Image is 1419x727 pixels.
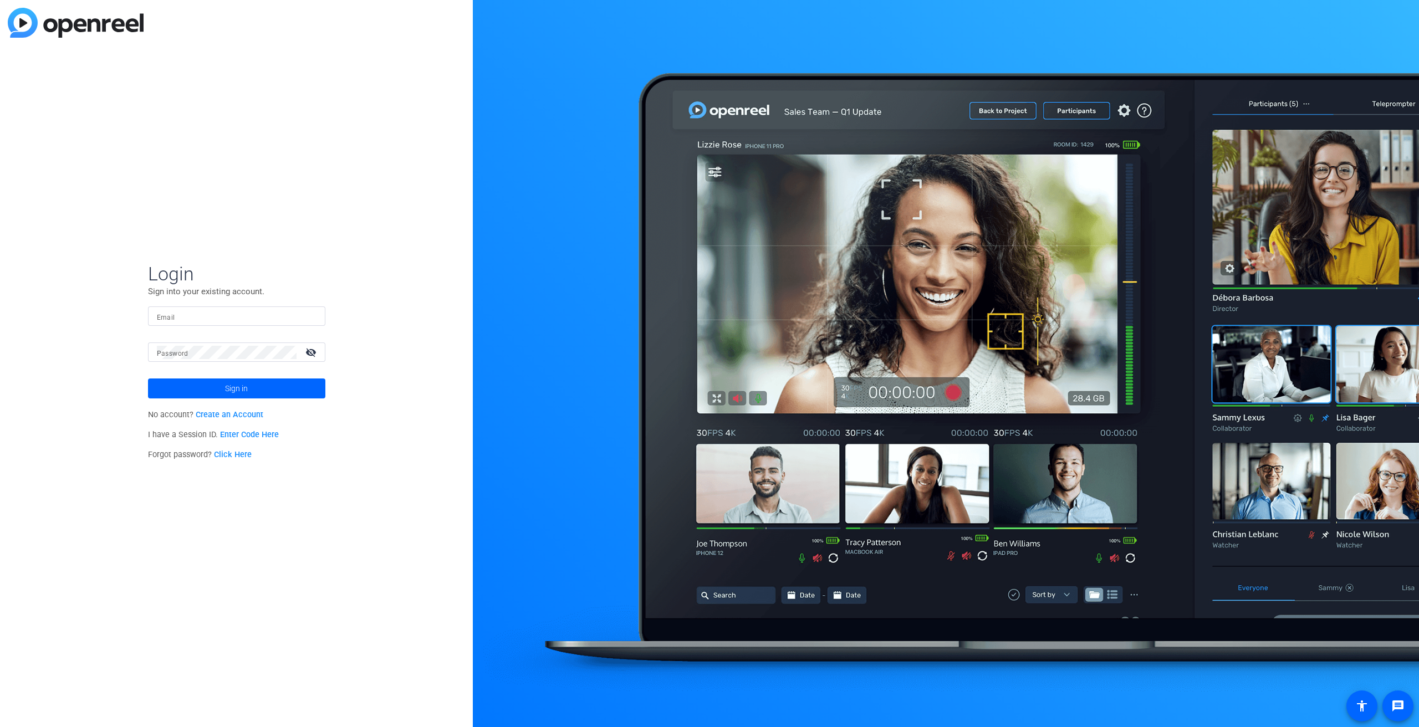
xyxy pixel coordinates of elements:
[220,430,279,439] a: Enter Code Here
[196,410,263,419] a: Create an Account
[148,450,252,459] span: Forgot password?
[214,450,252,459] a: Click Here
[148,410,264,419] span: No account?
[157,314,175,321] mat-label: Email
[8,8,144,38] img: blue-gradient.svg
[148,430,279,439] span: I have a Session ID.
[148,378,325,398] button: Sign in
[148,262,325,285] span: Login
[225,375,248,402] span: Sign in
[299,344,325,360] mat-icon: visibility_off
[148,285,325,298] p: Sign into your existing account.
[1391,699,1405,713] mat-icon: message
[157,350,188,357] mat-label: Password
[157,310,317,323] input: Enter Email Address
[1355,699,1369,713] mat-icon: accessibility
